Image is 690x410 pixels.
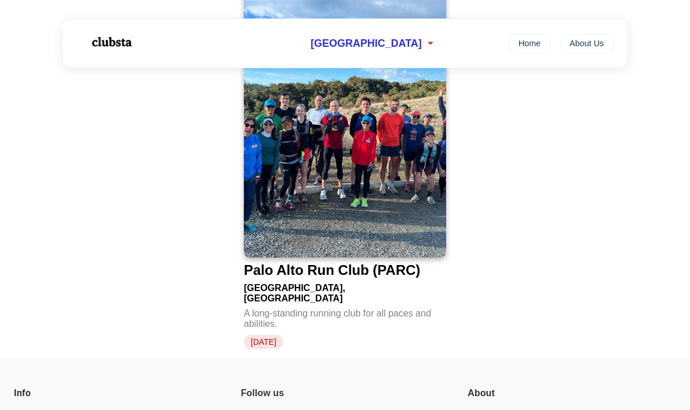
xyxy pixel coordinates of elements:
[14,386,31,401] h6: Info
[241,386,284,401] h6: Follow us
[244,304,446,329] div: A long-standing running club for all paces and abilities.
[509,33,550,53] a: Home
[468,386,495,401] h6: About
[244,335,283,349] span: [DATE]
[244,262,420,278] div: Palo Alto Run Club (PARC)
[560,33,614,53] a: About Us
[244,278,446,304] div: [GEOGRAPHIC_DATA], [GEOGRAPHIC_DATA]
[76,28,146,57] img: Logo
[311,38,422,50] span: [GEOGRAPHIC_DATA]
